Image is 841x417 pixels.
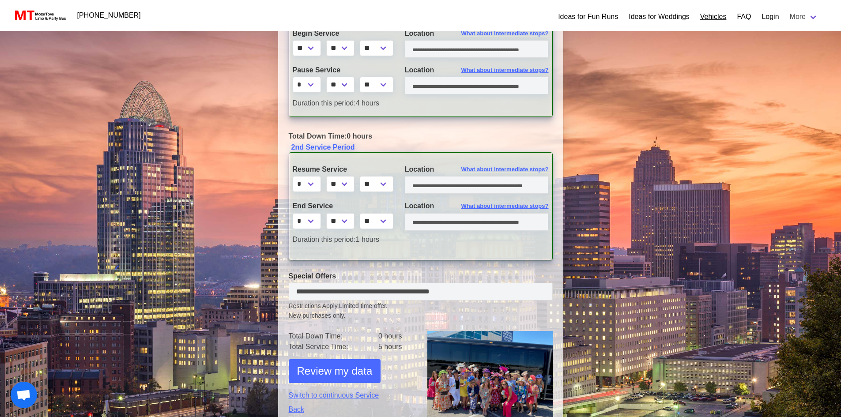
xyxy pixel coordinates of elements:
[289,404,414,415] a: Back
[378,342,414,352] td: 5 hours
[293,201,392,211] label: End Service
[293,28,392,39] label: Begin Service
[461,29,549,38] span: What about intermediate stops?
[461,66,549,75] span: What about intermediate stops?
[405,66,434,74] span: Location
[558,11,618,22] a: Ideas for Fun Runs
[289,342,379,352] td: Total Service Time:
[405,201,549,211] label: Location
[378,331,414,342] td: 0 hours
[405,30,434,37] span: Location
[293,99,356,107] span: Duration this period:
[293,236,356,243] span: Duration this period:
[461,202,549,210] span: What about intermediate stops?
[339,301,388,311] span: Limited time offer.
[286,98,555,109] div: 4 hours
[11,382,37,408] div: Open chat
[293,65,392,75] label: Pause Service
[737,11,751,22] a: FAQ
[700,11,727,22] a: Vehicles
[12,9,67,22] img: MotorToys Logo
[289,331,379,342] td: Total Down Time:
[784,8,823,26] a: More
[289,359,381,383] button: Review my data
[286,234,398,245] div: 1 hours
[297,363,373,379] span: Review my data
[762,11,779,22] a: Login
[293,164,392,175] label: Resume Service
[405,164,549,175] label: Location
[289,390,414,401] a: Switch to continuous Service
[72,7,146,24] a: [PHONE_NUMBER]
[629,11,690,22] a: Ideas for Weddings
[282,131,559,142] div: 0 hours
[461,165,549,174] span: What about intermediate stops?
[289,132,347,140] span: Total Down Time:
[289,271,553,282] label: Special Offers
[289,311,553,320] span: New purchases only.
[289,302,553,320] small: Restrictions Apply.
